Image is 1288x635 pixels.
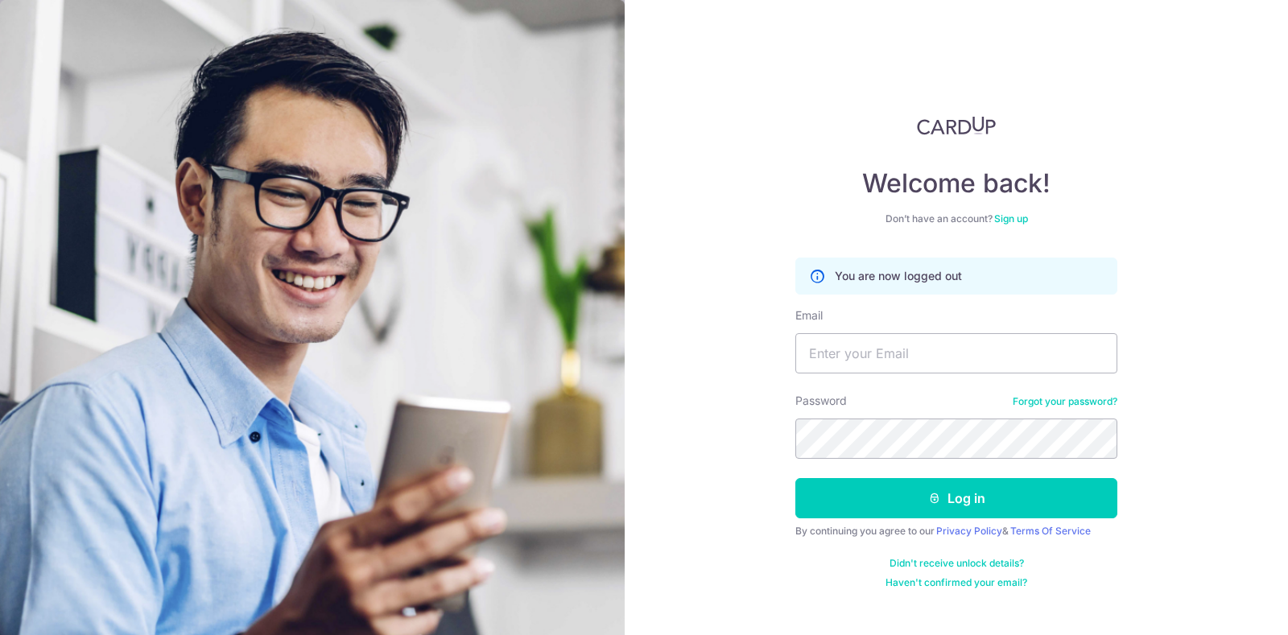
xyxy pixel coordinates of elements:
[795,167,1117,200] h4: Welcome back!
[936,525,1002,537] a: Privacy Policy
[994,212,1028,225] a: Sign up
[795,307,823,324] label: Email
[890,557,1024,570] a: Didn't receive unlock details?
[795,333,1117,373] input: Enter your Email
[795,212,1117,225] div: Don’t have an account?
[835,268,962,284] p: You are now logged out
[795,478,1117,518] button: Log in
[1013,395,1117,408] a: Forgot your password?
[917,116,996,135] img: CardUp Logo
[795,393,847,409] label: Password
[1010,525,1091,537] a: Terms Of Service
[795,525,1117,538] div: By continuing you agree to our &
[885,576,1027,589] a: Haven't confirmed your email?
